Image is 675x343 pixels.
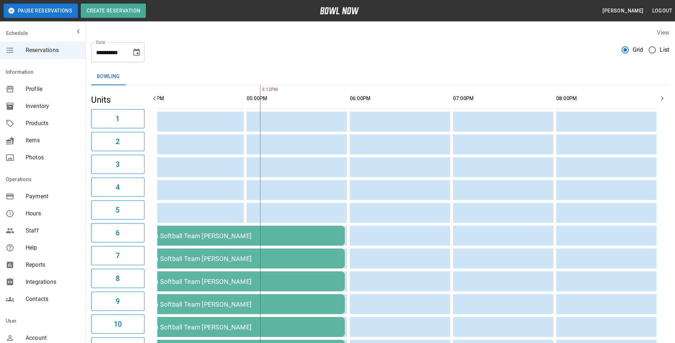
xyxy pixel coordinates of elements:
div: 4pm Softball Team [PERSON_NAME] [146,301,339,308]
span: Reservations [26,46,80,55]
button: 3 [91,155,144,174]
button: 7 [91,246,144,265]
label: View [657,29,669,36]
span: Items [26,136,80,145]
span: Payment [26,192,80,201]
span: List [660,46,669,54]
span: Contacts [26,295,80,303]
button: Logout [649,4,675,17]
th: 08:00PM [556,88,656,109]
button: 2 [91,132,144,151]
span: Grid [633,46,643,54]
span: Inventory [26,102,80,111]
h6: 3 [116,159,120,170]
span: Help [26,244,80,252]
button: [PERSON_NAME] [600,4,646,17]
div: 4pm Softball Team [PERSON_NAME] [146,232,339,240]
span: Integrations [26,278,80,286]
th: 06:00PM [350,88,450,109]
button: 8 [91,269,144,288]
h6: 4 [116,181,120,193]
button: Choose date, selected date is Aug 24, 2025 [130,45,144,60]
div: 4pm Softball Team [PERSON_NAME] [146,255,339,262]
img: logo [320,7,359,14]
span: 5:12PM [260,86,262,93]
span: Profile [26,85,80,93]
h6: 9 [116,296,120,307]
span: Staff [26,226,80,235]
span: Reports [26,261,80,269]
h6: 7 [116,250,120,261]
h6: 8 [116,273,120,284]
button: Create Reservation [81,4,146,18]
span: Hours [26,209,80,218]
button: Pause Reservations [4,4,78,18]
th: 05:00PM [247,88,347,109]
div: 4pm Softball Team [PERSON_NAME] [146,323,339,331]
button: 1 [91,109,144,128]
button: 4 [91,178,144,197]
h6: 5 [116,204,120,216]
span: Account [26,334,80,342]
h6: 1 [116,113,120,124]
button: 10 [91,314,144,334]
h6: 2 [116,136,120,147]
div: inventory tabs [91,68,669,85]
span: Products [26,119,80,128]
div: 4pm Softball Team [PERSON_NAME] [146,278,339,285]
button: Bowling [91,68,126,85]
button: 6 [91,223,144,242]
th: 07:00PM [453,88,553,109]
button: 9 [91,292,144,311]
h6: 6 [116,227,120,239]
h5: Units [91,94,144,106]
button: 5 [91,200,144,220]
span: Photos [26,153,80,162]
h6: 10 [114,318,122,330]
